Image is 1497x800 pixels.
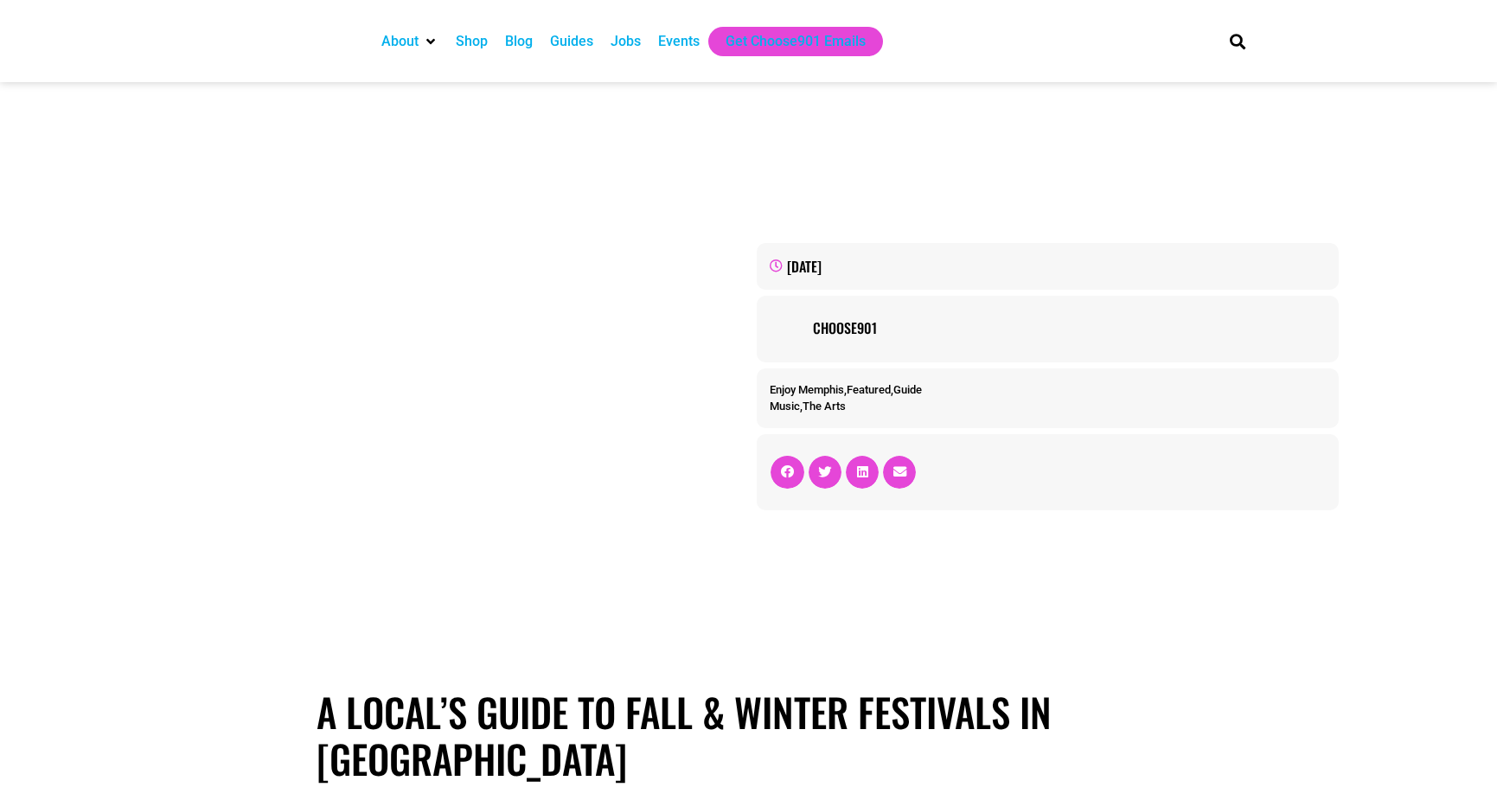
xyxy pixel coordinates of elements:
[770,309,804,343] img: Picture of Choose901
[658,31,700,52] a: Events
[813,317,1325,338] a: Choose901
[381,31,419,52] a: About
[787,256,822,277] time: [DATE]
[883,456,916,489] div: Share on email
[770,383,844,396] a: Enjoy Memphis
[373,27,447,56] div: About
[611,31,641,52] a: Jobs
[726,31,866,52] a: Get Choose901 Emails
[456,31,488,52] a: Shop
[1223,27,1251,55] div: Search
[809,456,841,489] div: Share on twitter
[893,383,922,396] a: Guide
[846,456,879,489] div: Share on linkedin
[373,27,1200,56] nav: Main nav
[847,383,891,396] a: Featured
[803,400,846,413] a: The Arts
[770,400,846,413] span: ,
[770,383,922,396] span: , ,
[550,31,593,52] a: Guides
[771,456,803,489] div: Share on facebook
[770,400,800,413] a: Music
[317,688,1180,782] h1: A Local’s Guide to Fall & Winter Festivals in [GEOGRAPHIC_DATA]
[505,31,533,52] a: Blog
